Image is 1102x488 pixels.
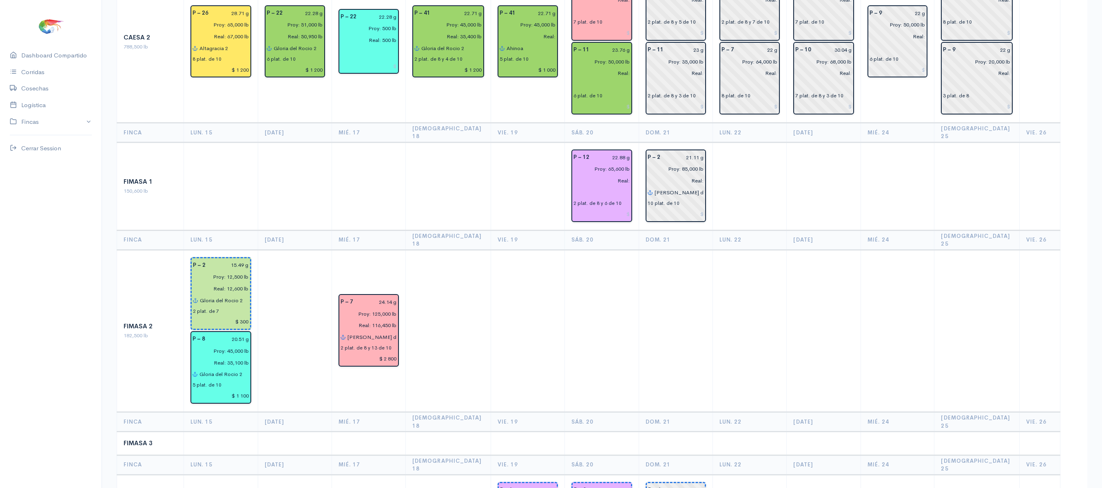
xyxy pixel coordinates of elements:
input: estimadas [409,19,482,31]
input: pescadas [865,31,926,42]
input: g [210,259,249,271]
th: [DATE] [258,123,332,142]
th: [DEMOGRAPHIC_DATA] 25 [934,455,1019,475]
input: $ [721,27,778,39]
input: pescadas [717,68,778,79]
div: P – 2 [643,152,665,163]
div: 2 plat. de 8 y 5 de 10 [648,18,696,26]
div: Piscina: 22 Peso: 22.28 g Libras Proy: 500 lb Libras Reales: 500 lb Rendimiento: 100.0% Empacador... [339,9,399,74]
input: estimadas [188,345,249,357]
div: 2 plat. de 8 y 6 de 10 [573,200,622,207]
div: 8 plat. de 10 [721,92,750,99]
div: Piscina: 2 Peso: 21.11 g Libras Proy: 85,000 lb Empacadora: Sin asignar Gabarra: Gloria del Rocio... [646,149,706,222]
div: P – 2 [188,259,210,271]
input: pescadas [495,31,556,42]
input: g [288,7,323,19]
input: $ [341,60,397,72]
div: 7 plat. de 8 y 3 de 10 [795,92,843,99]
input: g [210,333,249,345]
input: estimadas [717,56,778,68]
span: 150,600 lb [124,187,148,194]
div: Piscina: 11 Peso: 23.76 g Libras Proy: 50,000 lb Empacadora: Expotuna Plataformas: 6 plat. de 10 [571,42,632,114]
div: Fimasa 3 [124,439,177,448]
input: g [435,7,482,19]
input: pescadas [188,283,249,295]
input: g [594,152,630,163]
div: P – 9 [865,7,887,19]
div: P – 8 [188,333,210,345]
div: 8 plat. de 10 [943,18,972,26]
div: P – 26 [188,7,213,19]
div: Caesa 2 [124,33,177,42]
input: estimadas [643,163,704,175]
th: Lun. 22 [713,455,787,475]
div: 6 plat. de 10 [267,55,296,63]
div: Piscina: 9 Peso: 22 g Libras Proy: 50,000 lb Empacadora: Sin asignar Plataformas: 6 plat. de 10 [867,5,928,78]
div: Piscina: 10 Peso: 30.04 g Libras Proy: 68,000 lb Empacadora: Sin asignar Plataformas: 7 plat. de ... [793,42,854,114]
div: P – 22 [336,11,361,23]
input: estimadas [495,19,556,31]
input: $ [943,27,1010,39]
input: g [739,44,778,56]
input: $ [193,390,249,402]
div: Piscina: 8 Peso: 20.51 g Libras Proy: 45,000 lb Libras Reales: 35,100 lb Rendimiento: 78.0% Empac... [190,331,251,404]
div: 8 plat. de 10 [193,55,221,63]
div: Piscina: 26 Peso: 28.71 g Libras Proy: 65,000 lb Libras Reales: 67,000 lb Rendimiento: 103.1% Emp... [190,5,251,78]
div: Piscina: 7 Peso: 22 g Libras Proy: 64,000 lb Empacadora: Sin asignar Plataformas: 8 plat. de 10 [719,42,780,114]
input: $ [573,208,630,220]
th: Mié. 17 [332,412,405,432]
th: Lun. 22 [713,412,787,432]
th: Lun. 15 [184,123,258,142]
th: [DEMOGRAPHIC_DATA] 25 [934,412,1019,432]
input: pescadas [336,34,397,46]
div: P – 12 [569,152,594,163]
div: Piscina: 2 Tipo: Raleo Peso: 15.49 g Libras Proy: 12,500 lb Libras Reales: 12,600 lb Rendimiento:... [190,257,251,330]
th: Lun. 22 [713,230,787,250]
div: 7 plat. de 10 [573,18,602,26]
input: $ [193,316,249,328]
span: 182,500 lb [124,332,148,339]
input: $ [870,64,926,76]
th: Finca [117,230,184,250]
th: [DATE] [787,412,861,432]
input: estimadas [188,19,249,31]
input: $ [500,64,556,76]
div: Piscina: 41 Peso: 22.71 g Libras Proy: 45,000 lb Libras Reales: 35,400 lb Rendimiento: 78.7% Empa... [412,5,484,78]
th: Mié. 17 [332,455,405,475]
div: P – 11 [569,44,594,56]
th: Mié. 24 [861,123,934,142]
th: [DATE] [258,230,332,250]
input: $ [573,27,630,39]
input: $ [193,64,249,76]
div: 2 plat. de 8 y 7 de 10 [721,18,770,26]
input: g [816,44,852,56]
div: 2 plat. de 8 y 4 de 10 [414,55,462,63]
div: P – 7 [717,44,739,56]
input: pescadas [262,31,323,42]
div: 6 plat. de 10 [870,55,898,63]
input: g [213,7,249,19]
div: Piscina: 22 Peso: 22.28 g Libras Proy: 51,000 lb Libras Reales: 50,950 lb Rendimiento: 99.9% Empa... [265,5,325,78]
div: Fimasa 1 [124,177,177,187]
th: Finca [117,123,184,142]
th: [DEMOGRAPHIC_DATA] 18 [406,230,491,250]
input: g [358,296,397,308]
input: pescadas [188,357,249,369]
input: g [960,44,1010,56]
input: $ [414,64,482,76]
input: $ [795,27,852,39]
th: Vie. 19 [491,230,565,250]
div: Piscina: 11 Peso: 23 g Libras Proy: 35,000 lb Empacadora: Sin asignar Plataformas: 2 plat. de 8 y... [646,42,706,114]
th: [DEMOGRAPHIC_DATA] 18 [406,412,491,432]
input: g [520,7,556,19]
input: estimadas [569,56,630,68]
th: Vie. 19 [491,412,565,432]
th: Vie. 26 [1019,230,1060,250]
div: 10 plat. de 10 [648,200,679,207]
input: $ [573,101,630,112]
input: pescadas [409,31,482,42]
input: $ [943,101,1010,112]
input: $ [267,64,323,76]
th: [DATE] [258,412,332,432]
input: pescadas [569,68,630,79]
